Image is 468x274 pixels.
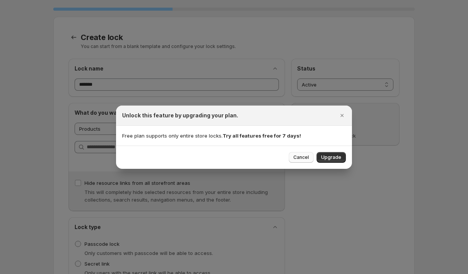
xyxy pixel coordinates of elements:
[293,154,309,160] span: Cancel
[321,154,341,160] span: Upgrade
[317,152,346,163] button: Upgrade
[289,152,314,163] button: Cancel
[223,133,301,139] strong: Try all features free for 7 days!
[337,110,347,121] button: Close
[122,112,238,119] h2: Unlock this feature by upgrading your plan.
[122,132,346,139] p: Free plan supports only entire store locks.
